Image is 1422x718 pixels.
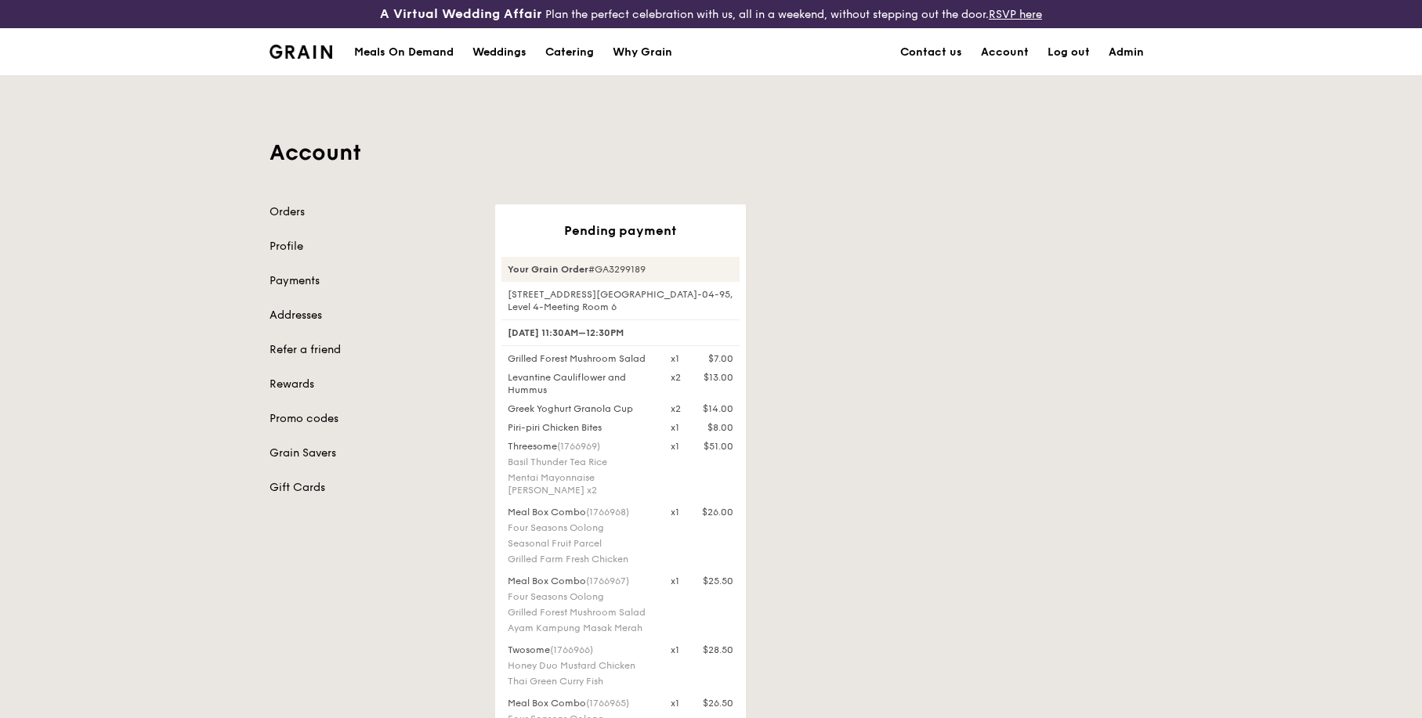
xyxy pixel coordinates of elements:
[498,402,661,415] div: Greek Yoghurt Granola Cup
[671,352,679,365] div: x1
[501,288,740,313] div: [STREET_ADDRESS][GEOGRAPHIC_DATA]-04-95, Level 4-Meeting Room 6
[508,521,652,534] div: Four Seasons Oolong
[270,446,476,461] a: Grain Savers
[498,352,661,365] div: Grilled Forest Mushroom Salad
[260,6,1163,22] div: Plan the perfect celebration with us, all in a weekend, without stepping out the door.
[270,204,476,220] a: Orders
[557,441,600,452] span: (1766969)
[671,371,681,384] div: x2
[1038,29,1099,76] a: Log out
[671,402,681,415] div: x2
[671,575,679,587] div: x1
[508,606,652,619] div: Grilled Forest Mushroom Salad
[536,29,603,76] a: Catering
[354,29,454,76] div: Meals On Demand
[508,471,652,496] div: Mentai Mayonnaise [PERSON_NAME] x2
[1099,29,1153,76] a: Admin
[508,553,652,565] div: Grilled Farm Fresh Chicken
[270,27,333,74] a: GrainGrain
[545,29,594,76] div: Catering
[586,698,629,709] span: (1766965)
[972,29,1038,76] a: Account
[707,421,733,434] div: $8.00
[508,590,652,603] div: Four Seasons Oolong
[270,480,476,496] a: Gift Cards
[270,342,476,358] a: Refer a friend
[508,575,652,587] div: Meal Box Combo
[703,575,733,587] div: $25.50
[508,440,652,453] div: Threesome
[671,697,679,709] div: x1
[708,352,733,365] div: $7.00
[508,697,652,709] div: Meal Box Combo
[270,308,476,323] a: Addresses
[671,644,679,656] div: x1
[989,8,1042,21] a: RSVP here
[703,644,733,656] div: $28.50
[472,29,526,76] div: Weddings
[671,421,679,434] div: x1
[603,29,682,76] a: Why Grain
[501,223,740,238] div: Pending payment
[613,29,672,76] div: Why Grain
[508,506,652,518] div: Meal Box Combo
[891,29,972,76] a: Contact us
[702,506,733,518] div: $26.00
[703,402,733,415] div: $14.00
[270,411,476,427] a: Promo codes
[270,45,333,59] img: Grain
[380,6,542,22] h3: A Virtual Wedding Affair
[508,644,652,656] div: Twosome
[508,659,652,672] div: Honey Duo Mustard Chicken
[704,371,733,384] div: $13.00
[703,697,733,709] div: $26.50
[671,440,679,453] div: x1
[498,371,661,396] div: Levantine Cauliflower and Hummus
[270,239,476,254] a: Profile
[501,257,740,282] div: #GA3299189
[270,377,476,392] a: Rewards
[508,622,652,634] div: Ayam Kampung Masak Merah
[671,506,679,518] div: x1
[508,264,588,275] strong: Your Grain Order
[586,507,629,518] span: (1766968)
[270,273,476,289] a: Payments
[508,456,652,468] div: Basil Thunder Tea Rice
[463,29,536,76] a: Weddings
[550,644,593,655] span: (1766966)
[501,319,740,346] div: [DATE] 11:30AM–12:30PM
[586,575,629,586] span: (1766967)
[508,537,652,550] div: Seasonal Fruit Parcel
[498,421,661,434] div: Piri-piri Chicken Bites
[704,440,733,453] div: $51.00
[270,139,1153,167] h1: Account
[508,675,652,687] div: Thai Green Curry Fish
